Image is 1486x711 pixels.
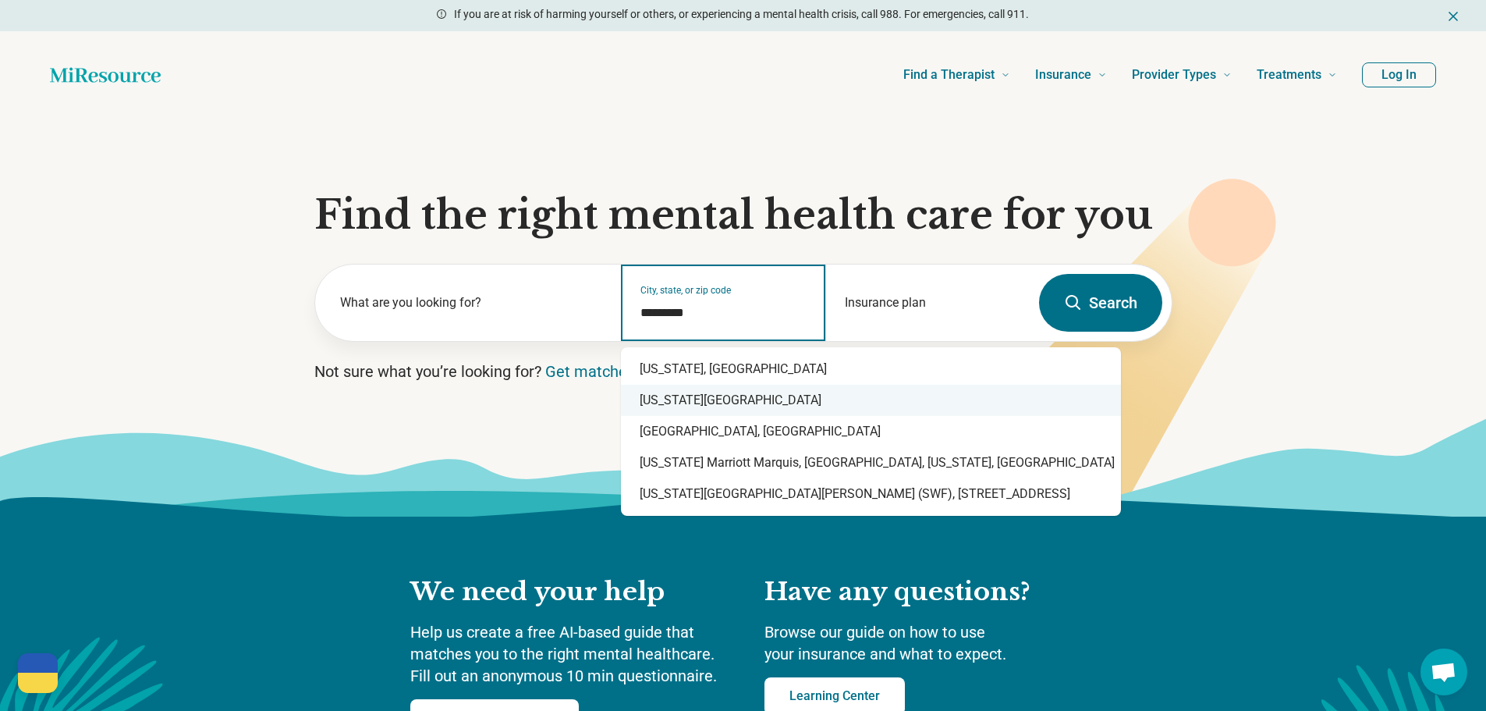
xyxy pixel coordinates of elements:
p: Browse our guide on how to use your insurance and what to expect. [764,621,1076,665]
div: [US_STATE], [GEOGRAPHIC_DATA] [621,354,1121,385]
p: If you are at risk of harming yourself or others, or experiencing a mental health crisis, call 98... [454,6,1029,23]
p: Help us create a free AI-based guide that matches you to the right mental healthcare. Fill out an... [410,621,733,687]
div: [GEOGRAPHIC_DATA], [GEOGRAPHIC_DATA] [621,416,1121,447]
label: What are you looking for? [340,293,603,312]
span: Insurance [1035,64,1091,86]
button: Dismiss [1445,6,1461,25]
h1: Find the right mental health care for you [314,192,1172,239]
div: [US_STATE] Marriott Marquis, [GEOGRAPHIC_DATA], [US_STATE], [GEOGRAPHIC_DATA] [621,447,1121,478]
button: Log In [1362,62,1436,87]
div: [US_STATE][GEOGRAPHIC_DATA][PERSON_NAME] (SWF), [STREET_ADDRESS] [621,478,1121,510]
h2: Have any questions? [764,576,1076,609]
div: [US_STATE][GEOGRAPHIC_DATA] [621,385,1121,416]
p: Not sure what you’re looking for? [314,361,1172,382]
a: Home page [50,59,161,91]
button: Search [1039,274,1162,332]
span: Provider Types [1132,64,1216,86]
a: Get matched [545,362,636,381]
span: Find a Therapist [903,64,995,86]
div: Suggestions [621,347,1121,516]
span: Treatments [1257,64,1321,86]
a: Open chat [1420,649,1467,695]
h2: We need your help [410,576,733,609]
